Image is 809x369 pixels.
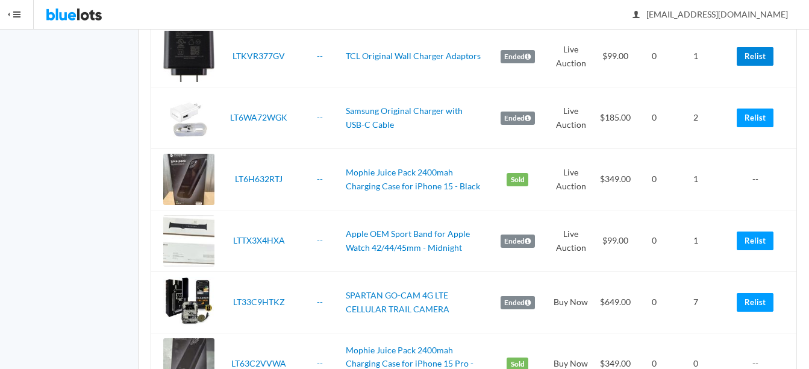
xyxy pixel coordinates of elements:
a: Samsung Original Charger with USB-C Cable [346,106,463,130]
td: Live Auction [549,87,593,149]
td: Live Auction [549,149,593,210]
a: LT6H632RTJ [235,174,283,184]
a: Relist [737,109,773,127]
td: $649.00 [593,272,638,333]
td: Live Auction [549,210,593,272]
a: SPARTAN GO-CAM 4G LTE CELLULAR TRAIL CAMERA [346,290,449,314]
a: -- [317,358,323,368]
td: Buy Now [549,272,593,333]
td: $349.00 [593,149,638,210]
label: Ended [501,112,535,125]
a: Relist [737,47,773,66]
label: Ended [501,235,535,248]
td: 2 [670,87,722,149]
label: Ended [501,50,535,63]
a: LTTX3X4HXA [233,235,285,245]
td: 0 [638,149,670,210]
a: -- [317,297,323,307]
td: 0 [638,210,670,272]
a: Apple OEM Sport Band for Apple Watch 42/44/45mm - Midnight [346,229,470,253]
a: LT63C2VVWA [231,358,286,368]
td: 1 [670,149,722,210]
label: Ended [501,296,535,309]
td: 7 [670,272,722,333]
td: 1 [670,210,722,272]
td: 0 [638,272,670,333]
td: Live Auction [549,26,593,87]
td: $99.00 [593,210,638,272]
a: LTKVR377GV [233,51,285,61]
a: Relist [737,232,773,250]
ion-icon: person [630,10,642,21]
td: 0 [638,87,670,149]
a: Mophie Juice Pack 2400mah Charging Case for iPhone 15 - Black [346,167,480,191]
a: -- [317,174,323,184]
td: $99.00 [593,26,638,87]
a: LT6WA72WGK [230,112,287,122]
a: Relist [737,293,773,312]
td: $185.00 [593,87,638,149]
span: [EMAIL_ADDRESS][DOMAIN_NAME] [633,9,788,19]
a: LT33C9HTKZ [233,297,285,307]
td: -- [722,149,796,210]
a: TCL Original Wall Charger Adaptors [346,51,481,61]
td: 1 [670,26,722,87]
a: -- [317,112,323,122]
a: -- [317,51,323,61]
td: 0 [638,26,670,87]
label: Sold [507,173,528,186]
a: -- [317,235,323,245]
